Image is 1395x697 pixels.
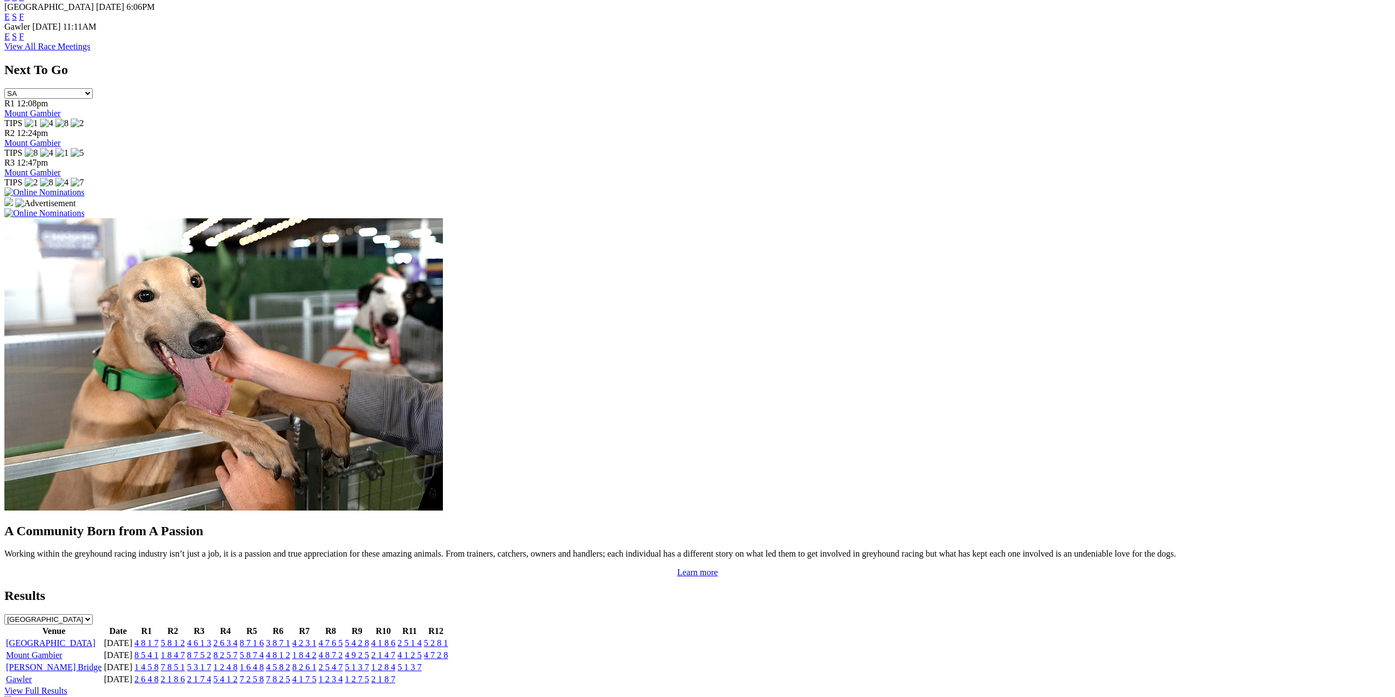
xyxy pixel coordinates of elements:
a: 1 4 5 8 [134,662,158,672]
a: 5 3 1 7 [187,662,211,672]
a: 2 1 8 6 [161,675,185,684]
a: 4 5 8 2 [266,662,290,672]
a: [PERSON_NAME] Bridge [6,662,102,672]
span: TIPS [4,118,22,128]
a: View All Race Meetings [4,42,90,51]
a: 5 1 3 7 [345,662,369,672]
a: 2 5 4 7 [318,662,343,672]
th: Venue [5,626,103,637]
a: E [4,12,10,21]
a: 1 2 4 8 [213,662,237,672]
span: 12:24pm [17,128,48,138]
th: R12 [423,626,448,637]
a: Mount Gambier [4,138,61,148]
h2: A Community Born from A Passion [4,524,1391,539]
a: 5 1 3 7 [397,662,422,672]
span: R3 [4,158,15,167]
th: R3 [186,626,212,637]
span: R1 [4,99,15,108]
h2: Next To Go [4,63,1391,77]
img: 8 [40,178,53,188]
th: R1 [134,626,159,637]
a: 2 6 3 4 [213,638,237,648]
a: 2 1 7 4 [187,675,211,684]
span: 6:06PM [127,2,155,12]
a: E [4,32,10,41]
img: 1 [25,118,38,128]
img: Online Nominations [4,188,84,197]
th: Date [104,626,133,637]
a: 1 2 8 4 [371,662,395,672]
span: R2 [4,128,15,138]
th: R11 [397,626,422,637]
img: 1 [55,148,69,158]
th: R8 [318,626,343,637]
a: 8 2 6 1 [292,662,316,672]
span: Gawler [4,22,30,31]
a: Mount Gambier [4,168,61,177]
td: [DATE] [104,638,133,649]
a: [GEOGRAPHIC_DATA] [6,638,95,648]
a: 4 2 3 1 [292,638,316,648]
a: 4 8 7 2 [318,650,343,660]
a: Gawler [6,675,32,684]
span: 12:08pm [17,99,48,108]
a: 1 8 4 7 [161,650,185,660]
span: [DATE] [32,22,61,31]
a: 8 2 5 7 [213,650,237,660]
a: 8 7 1 6 [240,638,264,648]
a: 5 8 7 4 [240,650,264,660]
a: 3 8 7 1 [266,638,290,648]
th: R5 [239,626,264,637]
p: Working within the greyhound racing industry isn’t just a job, it is a passion and true appreciat... [4,549,1391,559]
a: 1 8 4 2 [292,650,316,660]
a: 7 8 5 1 [161,662,185,672]
a: 1 2 7 5 [345,675,369,684]
th: R4 [213,626,238,637]
a: F [19,32,24,41]
a: 1 6 4 8 [240,662,264,672]
th: R6 [265,626,291,637]
a: View Full Results [4,686,67,695]
img: 4 [40,118,53,128]
a: 2 5 1 4 [397,638,422,648]
img: 2 [71,118,84,128]
a: 4 7 2 8 [424,650,448,660]
a: 4 6 1 3 [187,638,211,648]
a: 4 8 1 7 [134,638,158,648]
a: 5 4 1 2 [213,675,237,684]
th: R10 [371,626,396,637]
a: 5 4 2 8 [345,638,369,648]
th: R9 [344,626,369,637]
img: 4 [55,178,69,188]
a: 8 5 4 1 [134,650,158,660]
a: 2 1 4 7 [371,650,395,660]
a: 7 2 5 8 [240,675,264,684]
a: 4 7 6 5 [318,638,343,648]
a: Learn more [677,568,718,577]
img: 8 [25,148,38,158]
a: 4 1 7 5 [292,675,316,684]
a: 4 9 2 5 [345,650,369,660]
img: 2 [25,178,38,188]
img: 8 [55,118,69,128]
a: 2 1 8 7 [371,675,395,684]
img: Advertisement [15,199,76,208]
a: F [19,12,24,21]
a: S [12,32,17,41]
img: Online Nominations [4,208,84,218]
td: [DATE] [104,662,133,673]
span: 11:11AM [63,22,96,31]
h2: Results [4,588,1391,603]
img: Westy_Cropped.jpg [4,218,443,511]
img: 7 [71,178,84,188]
th: R2 [160,626,185,637]
img: 4 [40,148,53,158]
span: 12:47pm [17,158,48,167]
a: 5 8 1 2 [161,638,185,648]
img: 15187_Greyhounds_GreysPlayCentral_Resize_SA_WebsiteBanner_300x115_2025.jpg [4,197,13,206]
a: 8 7 5 2 [187,650,211,660]
td: [DATE] [104,674,133,685]
a: 4 1 2 5 [397,650,422,660]
a: 4 8 1 2 [266,650,290,660]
